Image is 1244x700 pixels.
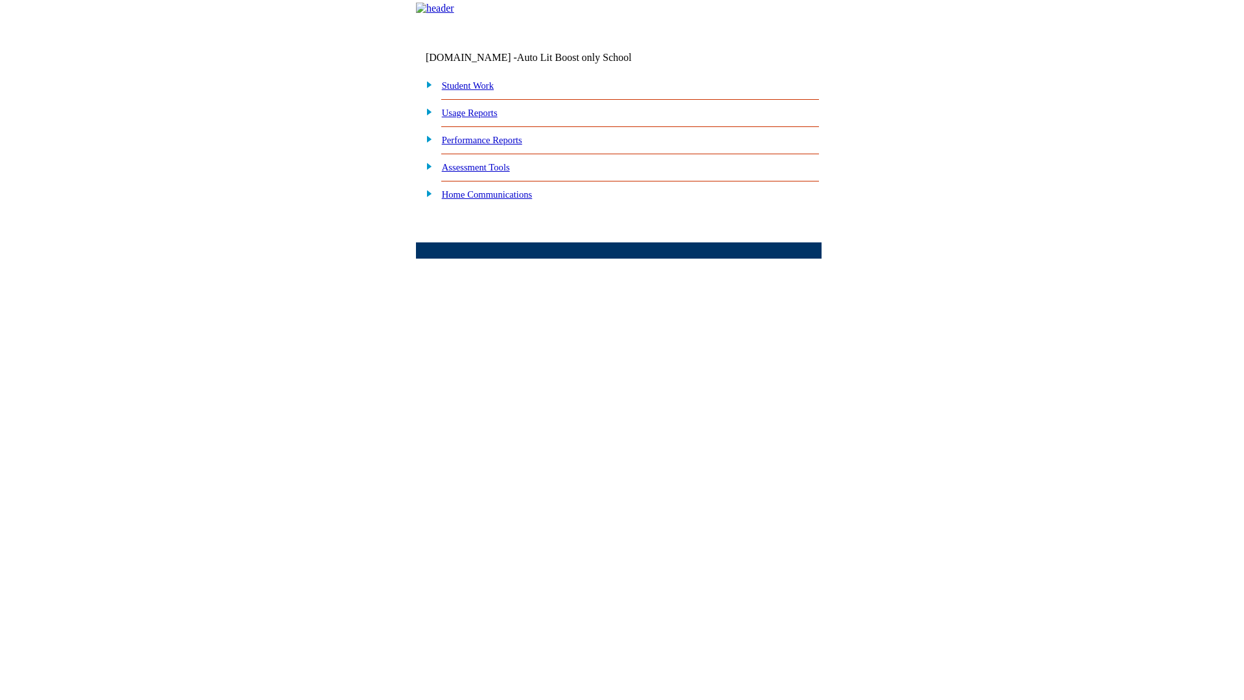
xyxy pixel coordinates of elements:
[442,135,522,145] a: Performance Reports
[419,160,433,172] img: plus.gif
[419,78,433,90] img: plus.gif
[442,108,498,118] a: Usage Reports
[442,162,510,172] a: Assessment Tools
[442,80,494,91] a: Student Work
[442,189,533,200] a: Home Communications
[419,133,433,145] img: plus.gif
[419,187,433,199] img: plus.gif
[416,3,454,14] img: header
[419,106,433,117] img: plus.gif
[517,52,632,63] nobr: Auto Lit Boost only School
[426,52,664,64] td: [DOMAIN_NAME] -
